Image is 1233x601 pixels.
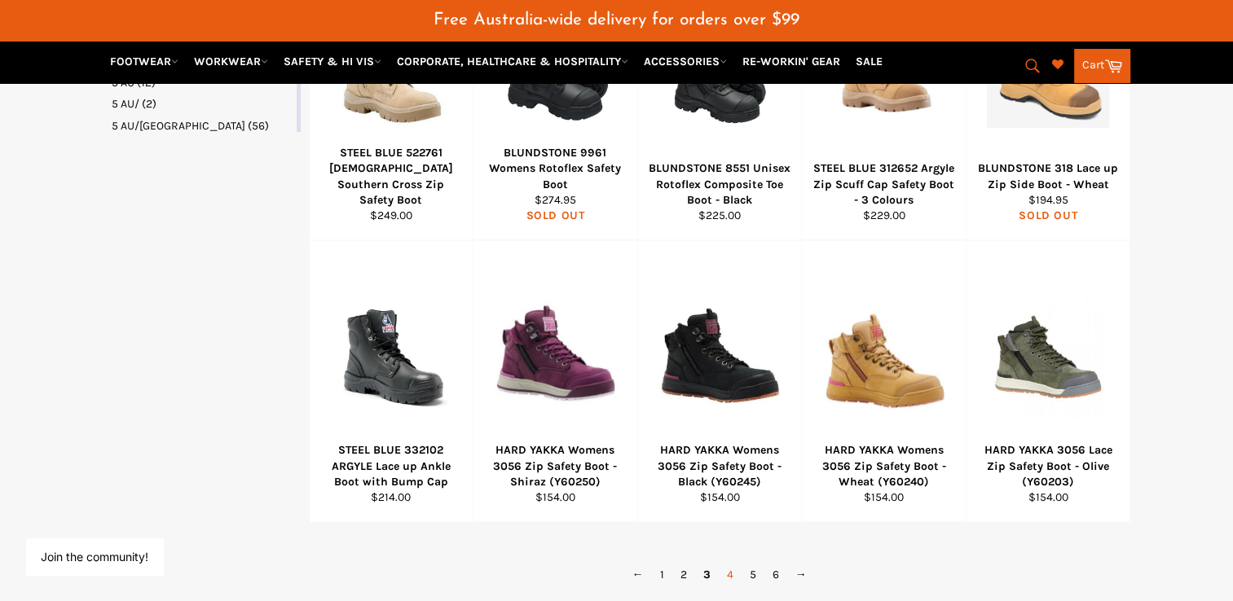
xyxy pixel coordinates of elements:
a: 6 [764,563,787,586]
div: Sold Out [976,208,1120,223]
a: 5 AU/UK [112,118,293,134]
span: 5 AU/[GEOGRAPHIC_DATA] [112,119,245,133]
div: STEEL BLUE 312652 Argyle Zip Scuff Cap Safety Boot - 3 Colours [812,160,956,208]
div: HARD YAKKA Womens 3056 Zip Safety Boot - Shiraz (Y60250) [484,442,628,489]
a: HARD YAKKA Womens 3056 Zip Safety Boot - Shiraz (Y60250)HARD YAKKA Womens 3056 Zip Safety Boot - ... [473,240,637,522]
div: BLUNDSTONE 9961 Womens Rotoflex Safety Boot [484,145,628,192]
div: BLUNDSTONE 8551 Unisex Rotoflex Composite Toe Boot - Black [648,160,791,208]
span: 5 AU/ [112,97,139,111]
a: 5 [742,563,764,586]
span: 3 [695,563,719,586]
a: STEEL BLUE 332102 ARGYLE Lace up Ankle Boot with Bump CapSTEEL BLUE 332102 ARGYLE Lace up Ankle B... [309,240,473,522]
a: → [787,563,815,586]
div: HARD YAKKA 3056 Lace Zip Safety Boot - Olive (Y60203) [976,442,1120,489]
div: Sold Out [484,208,628,223]
span: (2) [142,97,156,111]
a: ACCESSORIES [637,47,733,76]
a: HARD YAKKA Womens 3056 Zip Safety Boot - Wheat (Y60240)HARD YAKKA Womens 3056 Zip Safety Boot - W... [801,240,966,522]
div: STEEL BLUE 522761 [DEMOGRAPHIC_DATA] Southern Cross Zip Safety Boot [319,145,463,208]
a: SALE [849,47,889,76]
a: 5 AU/ [112,96,293,112]
a: Cart [1074,49,1130,83]
a: RE-WORKIN' GEAR [736,47,847,76]
div: HARD YAKKA Womens 3056 Zip Safety Boot - Wheat (Y60240) [812,442,956,489]
button: Join the community! [41,550,148,564]
a: SAFETY & HI VIS [277,47,388,76]
div: BLUNDSTONE 318 Lace up Zip Side Boot - Wheat [976,160,1120,192]
a: ← [624,563,652,586]
a: 4 [719,563,742,586]
a: HARD YAKKA Womens 3056 Zip Safety Boot - Black (Y60245)HARD YAKKA Womens 3056 Zip Safety Boot - B... [637,240,802,522]
a: 1 [652,563,672,586]
a: FOOTWEAR [103,47,185,76]
a: HARD YAKKA 3056 Lace Zip Safety Boot - Olive (Y60203)HARD YAKKA 3056 Lace Zip Safety Boot - Olive... [966,240,1130,522]
a: 2 [672,563,695,586]
span: (56) [248,119,269,133]
div: STEEL BLUE 332102 ARGYLE Lace up Ankle Boot with Bump Cap [319,442,463,489]
span: Free Australia-wide delivery for orders over $99 [434,11,799,29]
a: WORKWEAR [187,47,275,76]
div: HARD YAKKA Womens 3056 Zip Safety Boot - Black (Y60245) [648,442,791,489]
a: CORPORATE, HEALTHCARE & HOSPITALITY [390,47,635,76]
